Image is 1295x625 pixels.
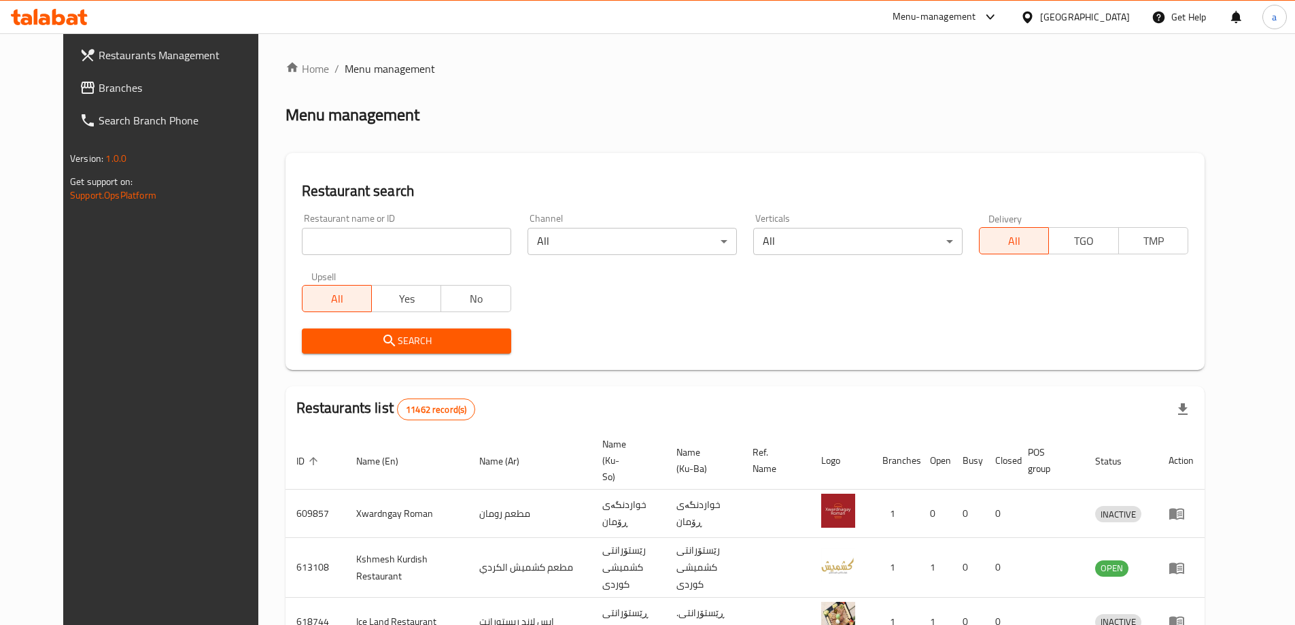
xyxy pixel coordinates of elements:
[468,490,591,538] td: مطعم رومان
[984,538,1017,598] td: 0
[984,432,1017,490] th: Closed
[99,112,269,129] span: Search Branch Phone
[666,490,742,538] td: خواردنگەی ڕۆمان
[985,231,1043,251] span: All
[105,150,126,167] span: 1.0.0
[591,538,666,598] td: رێستۆرانتی کشمیشى كوردى
[1167,393,1199,426] div: Export file
[979,227,1049,254] button: All
[676,444,725,477] span: Name (Ku-Ba)
[1095,453,1139,469] span: Status
[69,39,279,71] a: Restaurants Management
[821,494,855,528] img: Xwardngay Roman
[296,453,322,469] span: ID
[69,71,279,104] a: Branches
[666,538,742,598] td: رێستۆرانتی کشمیشى كوردى
[313,333,500,350] span: Search
[1054,231,1113,251] span: TGO
[377,289,436,309] span: Yes
[302,181,1188,201] h2: Restaurant search
[984,490,1017,538] td: 0
[286,538,345,598] td: 613108
[919,432,952,490] th: Open
[296,398,476,420] h2: Restaurants list
[919,538,952,598] td: 1
[371,285,441,312] button: Yes
[99,80,269,96] span: Branches
[1048,227,1118,254] button: TGO
[302,328,511,354] button: Search
[356,453,416,469] span: Name (En)
[468,538,591,598] td: مطعم كشميش الكردي
[69,104,279,137] a: Search Branch Phone
[99,47,269,63] span: Restaurants Management
[1118,227,1188,254] button: TMP
[1169,505,1194,522] div: Menu
[345,490,468,538] td: Xwardngay Roman
[345,538,468,598] td: Kshmesh Kurdish Restaurant
[447,289,505,309] span: No
[1158,432,1205,490] th: Action
[1040,10,1130,24] div: [GEOGRAPHIC_DATA]
[308,289,366,309] span: All
[302,285,372,312] button: All
[70,150,103,167] span: Version:
[1124,231,1183,251] span: TMP
[311,271,336,281] label: Upsell
[871,490,919,538] td: 1
[810,432,871,490] th: Logo
[345,61,435,77] span: Menu management
[70,186,156,204] a: Support.OpsPlatform
[1028,444,1068,477] span: POS group
[1272,10,1277,24] span: a
[397,399,475,420] div: Total records count
[753,444,794,477] span: Ref. Name
[70,173,133,190] span: Get support on:
[591,490,666,538] td: خواردنگەی ڕۆمان
[1095,507,1141,522] span: INACTIVE
[821,548,855,582] img: Kshmesh Kurdish Restaurant
[753,228,963,255] div: All
[952,490,984,538] td: 0
[441,285,511,312] button: No
[286,490,345,538] td: 609857
[286,61,329,77] a: Home
[286,104,419,126] h2: Menu management
[528,228,737,255] div: All
[1095,560,1128,576] span: OPEN
[602,436,649,485] span: Name (Ku-So)
[1169,560,1194,576] div: Menu
[871,538,919,598] td: 1
[398,403,474,416] span: 11462 record(s)
[893,9,976,25] div: Menu-management
[988,214,1022,223] label: Delivery
[952,538,984,598] td: 0
[871,432,919,490] th: Branches
[286,61,1205,77] nav: breadcrumb
[302,228,511,255] input: Search for restaurant name or ID..
[952,432,984,490] th: Busy
[919,490,952,538] td: 0
[479,453,537,469] span: Name (Ar)
[334,61,339,77] li: /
